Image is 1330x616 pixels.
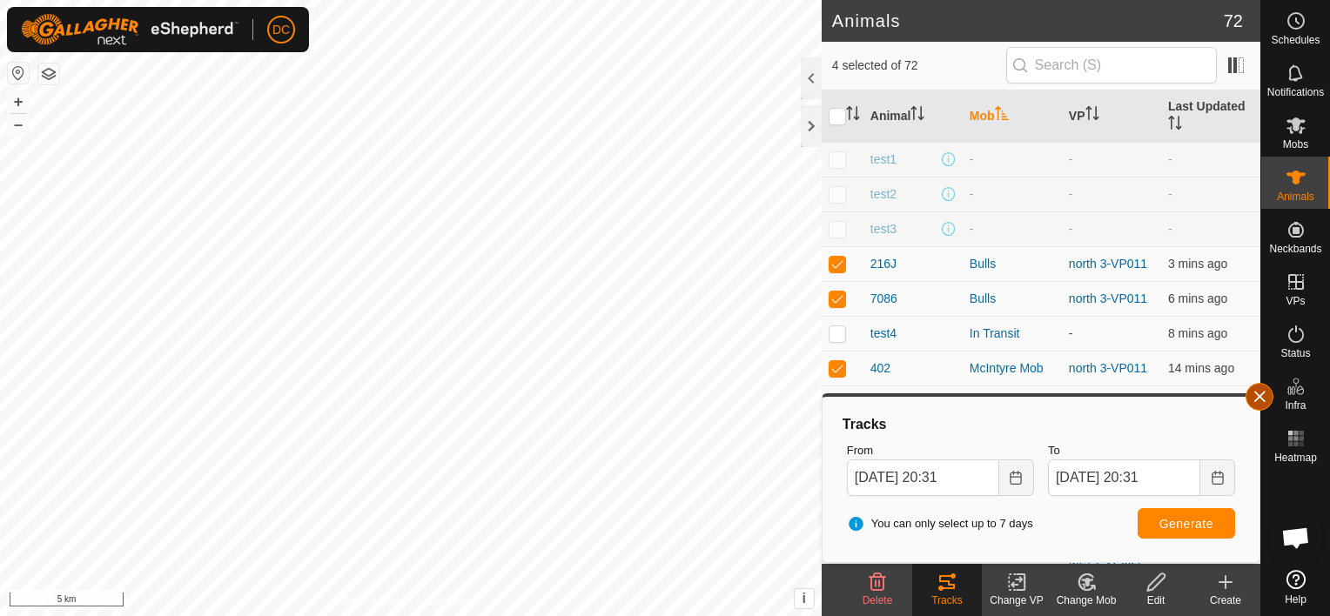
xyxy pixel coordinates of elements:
label: From [847,442,1034,459]
th: VP [1062,90,1161,143]
button: – [8,114,29,135]
input: Search (S) [1006,47,1217,84]
span: - [1168,222,1172,236]
th: Mob [963,90,1062,143]
span: Infra [1285,400,1306,411]
span: Delete [863,594,893,606]
button: Map Layers [38,64,59,84]
h2: Animals [832,10,1224,31]
span: Heatmap [1274,452,1317,463]
span: test3 [870,220,897,238]
a: Privacy Policy [342,593,407,609]
span: 19 Sept 2025, 8:28 pm [1168,257,1227,271]
span: Neckbands [1269,244,1321,254]
span: 216J [870,255,897,273]
a: north 3-VP011 [1069,361,1147,375]
span: Help [1285,594,1306,605]
div: - [970,185,1055,204]
div: Bulls [970,290,1055,308]
div: Create [1191,593,1260,608]
p-sorticon: Activate to sort [1168,118,1182,132]
button: i [795,589,814,608]
button: + [8,91,29,112]
span: You can only select up to 7 days [847,515,1033,532]
p-sorticon: Activate to sort [846,109,860,123]
app-display-virtual-paddock-transition: - [1069,222,1073,236]
label: To [1048,442,1235,459]
div: Bulls [970,255,1055,273]
span: Mobs [1283,139,1308,150]
app-display-virtual-paddock-transition: - [1069,187,1073,201]
span: 19 Sept 2025, 8:23 pm [1168,326,1227,340]
div: In Transit [970,325,1055,343]
span: 72 [1224,8,1243,34]
span: test4 [870,325,897,343]
span: Animals [1277,191,1314,202]
th: Animal [863,90,963,143]
button: Choose Date [1200,459,1235,496]
span: 4 selected of 72 [832,57,1006,75]
span: DC [272,21,290,39]
span: 402 [870,359,890,378]
a: north 3-VP011 [1069,291,1147,305]
p-sorticon: Activate to sort [995,109,1009,123]
span: VPs [1286,296,1305,306]
p-sorticon: Activate to sort [1085,109,1099,123]
span: 19 Sept 2025, 8:25 pm [1168,291,1227,305]
app-display-virtual-paddock-transition: - [1069,326,1073,340]
th: Last Updated [1161,90,1260,143]
app-display-virtual-paddock-transition: - [1069,152,1073,166]
p-sorticon: Activate to sort [910,109,924,123]
div: Change Mob [1051,593,1121,608]
span: - [1168,187,1172,201]
span: - [1168,152,1172,166]
span: i [803,591,806,606]
div: Tracks [840,414,1242,435]
span: Notifications [1267,87,1324,97]
div: Edit [1121,593,1191,608]
div: - [970,220,1055,238]
div: Open chat [1270,512,1322,564]
a: north 3-VP011 [1069,257,1147,271]
div: Tracks [912,593,982,608]
span: Status [1280,348,1310,358]
div: Change VP [982,593,1051,608]
div: - [970,151,1055,169]
div: McIntyre Mob [970,359,1055,378]
span: 7086 [870,290,897,308]
span: test2 [870,185,897,204]
button: Reset Map [8,63,29,84]
span: test1 [870,151,897,169]
a: Contact Us [428,593,480,609]
span: 19 Sept 2025, 8:18 pm [1168,361,1234,375]
span: Generate [1159,517,1213,531]
button: Generate [1138,508,1235,539]
button: Choose Date [999,459,1034,496]
img: Gallagher Logo [21,14,238,45]
span: Schedules [1271,35,1320,45]
a: Help [1261,563,1330,612]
